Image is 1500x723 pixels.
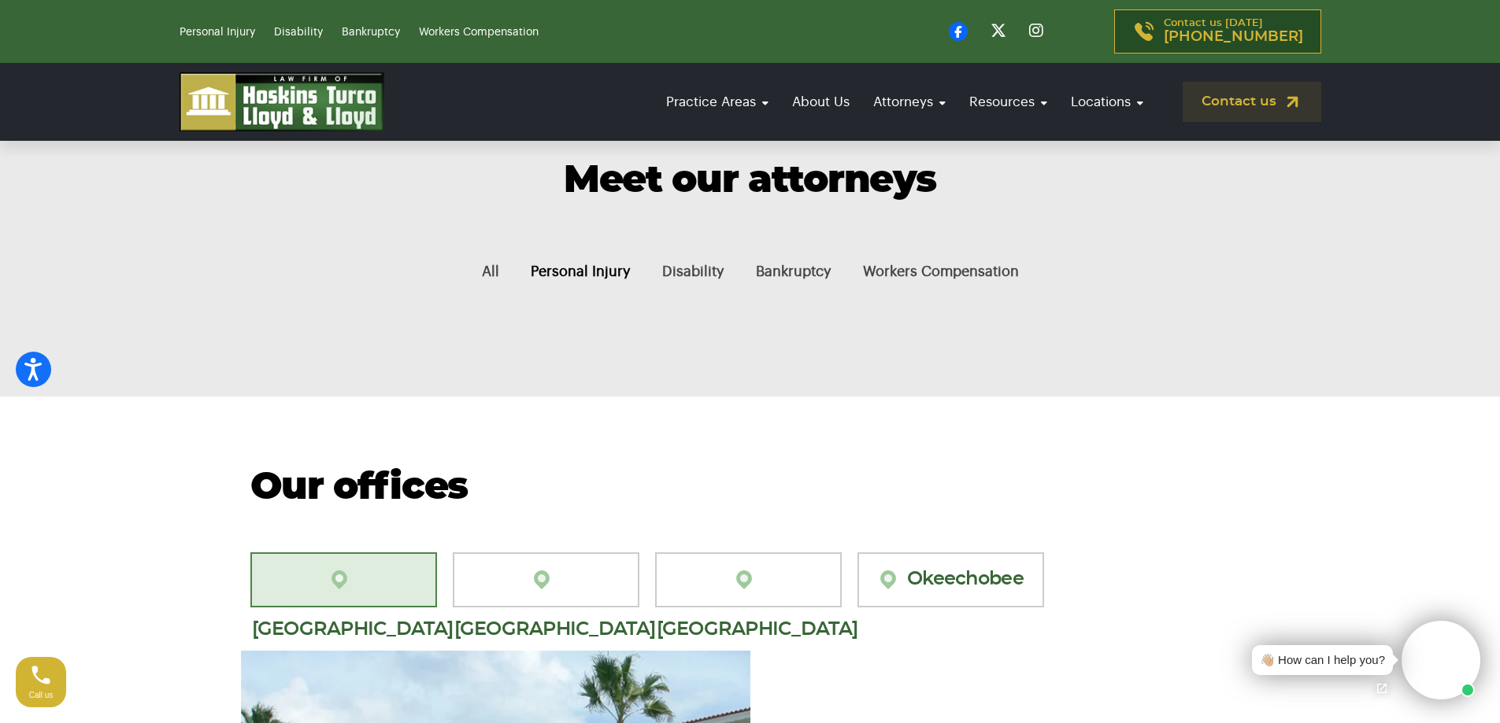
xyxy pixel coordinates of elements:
a: Disability [274,27,323,38]
a: [GEOGRAPHIC_DATA][PERSON_NAME] [453,552,639,607]
a: Bankruptcy [342,27,400,38]
a: Contact us [DATE][PHONE_NUMBER] [1114,9,1321,53]
img: logo [180,72,384,131]
button: Personal Injury [515,245,646,298]
button: Workers Compensation [847,245,1035,298]
button: Bankruptcy [740,245,847,298]
a: Workers Compensation [419,27,539,38]
a: About Us [784,79,857,124]
a: [GEOGRAPHIC_DATA] [655,552,842,607]
a: [GEOGRAPHIC_DATA][PERSON_NAME] [250,552,437,607]
h2: Our offices [250,467,1250,509]
div: 👋🏼 How can I help you? [1260,651,1385,670]
img: location [328,568,358,591]
a: Okeechobee [857,552,1044,607]
a: Personal Injury [180,27,255,38]
a: Resources [961,79,1055,124]
p: Contact us [DATE] [1164,18,1303,45]
span: [PHONE_NUMBER] [1164,29,1303,45]
a: Practice Areas [658,79,776,124]
button: All [466,245,515,298]
a: Locations [1063,79,1151,124]
a: Open chat [1365,672,1398,705]
a: Contact us [1183,82,1321,122]
a: Attorneys [865,79,954,124]
img: location [733,568,763,591]
button: Disability [646,245,740,298]
span: Call us [29,691,54,699]
img: location [877,568,907,591]
img: location [531,568,561,591]
h2: Meet our attorneys [250,160,1250,202]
